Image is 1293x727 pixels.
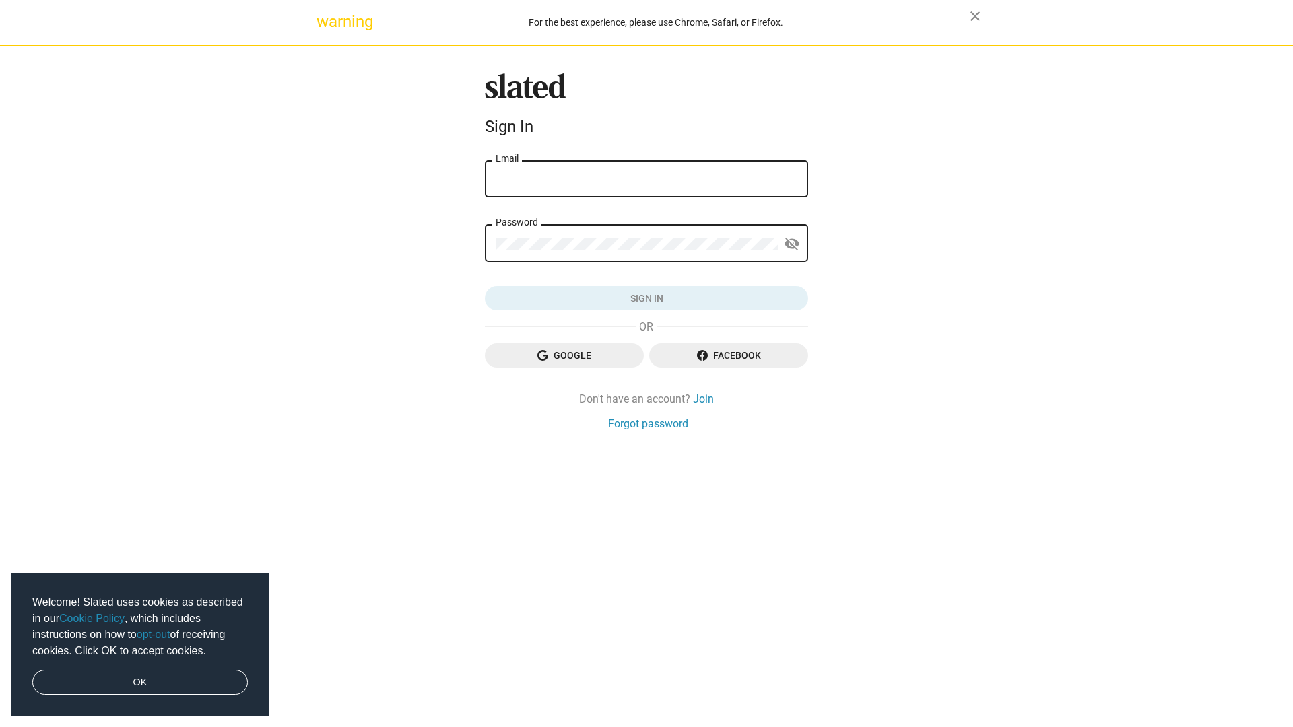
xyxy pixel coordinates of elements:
a: Forgot password [608,417,688,431]
button: Show password [778,231,805,258]
sl-branding: Sign In [485,73,808,142]
mat-icon: visibility_off [784,234,800,254]
button: Facebook [649,343,808,368]
button: Google [485,343,644,368]
a: dismiss cookie message [32,670,248,695]
a: Cookie Policy [59,613,125,624]
a: Join [693,392,714,406]
mat-icon: warning [317,13,333,30]
span: Google [496,343,633,368]
mat-icon: close [967,8,983,24]
a: opt-out [137,629,170,640]
span: Facebook [660,343,797,368]
span: Welcome! Slated uses cookies as described in our , which includes instructions on how to of recei... [32,594,248,659]
div: For the best experience, please use Chrome, Safari, or Firefox. [342,13,970,32]
div: cookieconsent [11,573,269,717]
div: Sign In [485,117,808,136]
div: Don't have an account? [485,392,808,406]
